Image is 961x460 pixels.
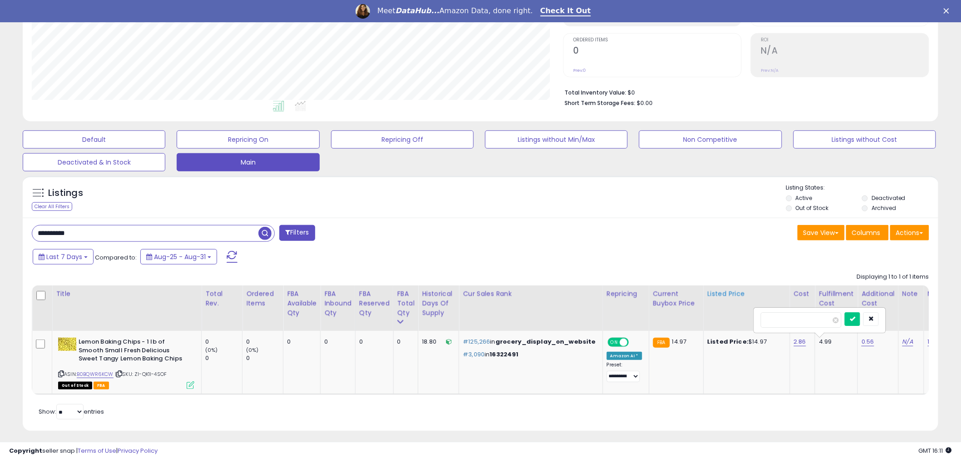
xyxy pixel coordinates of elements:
div: FBA Available Qty [287,289,317,318]
li: $0 [565,86,922,97]
span: ON [609,339,620,346]
span: 2025-09-11 16:11 GMT [919,446,952,455]
span: Show: entries [39,407,104,416]
button: Repricing Off [331,130,474,149]
div: 4.99 [819,338,851,346]
div: Clear All Filters [32,202,72,211]
button: Filters [279,225,315,241]
div: Cur Sales Rank [463,289,599,299]
h2: 0 [573,45,741,58]
label: Active [796,194,812,202]
div: ASIN: [58,338,194,388]
span: Last 7 Days [46,252,82,261]
button: Aug-25 - Aug-31 [140,249,217,265]
span: Compared to: [95,253,137,262]
b: Listed Price: [708,337,749,346]
div: seller snap | | [9,447,158,455]
label: Archived [872,204,896,212]
p: in [463,338,595,346]
div: Preset: [607,362,642,382]
a: 0.56 [862,337,874,346]
small: FBA [653,338,670,348]
img: 51nWRurv-wL._SL40_.jpg [58,338,76,351]
span: #3,090 [463,350,485,359]
span: 14.97 [672,337,687,346]
button: Deactivated & In Stock [23,153,165,171]
button: Listings without Min/Max [485,130,628,149]
div: Historical Days Of Supply [422,289,455,318]
button: Listings without Cost [793,130,936,149]
a: Terms of Use [78,446,116,455]
button: Actions [890,225,929,240]
button: Columns [846,225,889,240]
b: Lemon Baking Chips - 1 lb of Smooth Small Fresh Delicious Sweet Tangy Lemon Baking Chips [79,338,189,365]
div: 0 [246,354,283,362]
label: Deactivated [872,194,906,202]
div: Note [902,289,920,299]
div: Total Rev. [205,289,238,308]
div: $14.97 [708,338,783,346]
div: 18.80 [422,338,452,346]
button: Last 7 Days [33,249,94,265]
span: $0.00 [637,99,653,107]
span: | SKU: ZI-QK1I-4SOF [115,370,167,378]
small: Prev: 0 [573,68,586,73]
button: Save View [798,225,845,240]
div: Fulfillment Cost [819,289,854,308]
b: Short Term Storage Fees: [565,99,635,107]
b: Total Inventory Value: [565,89,626,96]
div: FBA Reserved Qty [359,289,390,318]
i: DataHub... [396,6,440,15]
div: 0 [205,354,242,362]
div: Close [944,8,953,14]
small: (0%) [205,346,218,354]
div: Title [56,289,198,299]
div: Amazon AI * [607,352,642,360]
span: All listings that are currently out of stock and unavailable for purchase on Amazon [58,382,92,390]
div: Ordered Items [246,289,279,308]
span: ROI [761,38,929,43]
div: Displaying 1 to 1 of 1 items [857,273,929,281]
button: Non Competitive [639,130,782,149]
a: 14.70 [928,337,942,346]
span: #125,266 [463,337,490,346]
div: Cost [794,289,812,299]
a: B0BQWR6KCW [77,370,114,378]
div: Additional Cost [862,289,895,308]
div: Repricing [607,289,645,299]
span: FBA [94,382,109,390]
h5: Listings [48,187,83,200]
button: Main [177,153,319,171]
span: grocery_display_on_website [495,337,596,346]
span: Columns [852,228,881,237]
button: Repricing On [177,130,319,149]
a: Privacy Policy [118,446,158,455]
a: Check It Out [540,6,591,16]
small: Prev: N/A [761,68,778,73]
span: Aug-25 - Aug-31 [154,252,206,261]
div: 0 [359,338,386,346]
img: Profile image for Georgie [356,4,370,19]
div: 0 [287,338,313,346]
p: Listing States: [786,184,938,192]
div: FBA Total Qty [397,289,415,318]
div: 0 [397,338,411,346]
div: Meet Amazon Data, done right. [377,6,533,15]
label: Out of Stock [796,204,829,212]
div: FBA inbound Qty [324,289,352,318]
a: 2.86 [794,337,807,346]
strong: Copyright [9,446,42,455]
a: N/A [902,337,913,346]
div: Listed Price [708,289,786,299]
div: 0 [324,338,348,346]
span: 16322491 [490,350,519,359]
span: Ordered Items [573,38,741,43]
h2: N/A [761,45,929,58]
span: OFF [628,339,642,346]
p: in [463,350,595,359]
div: 0 [205,338,242,346]
div: Current Buybox Price [653,289,700,308]
button: Default [23,130,165,149]
div: 0 [246,338,283,346]
small: (0%) [246,346,259,354]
